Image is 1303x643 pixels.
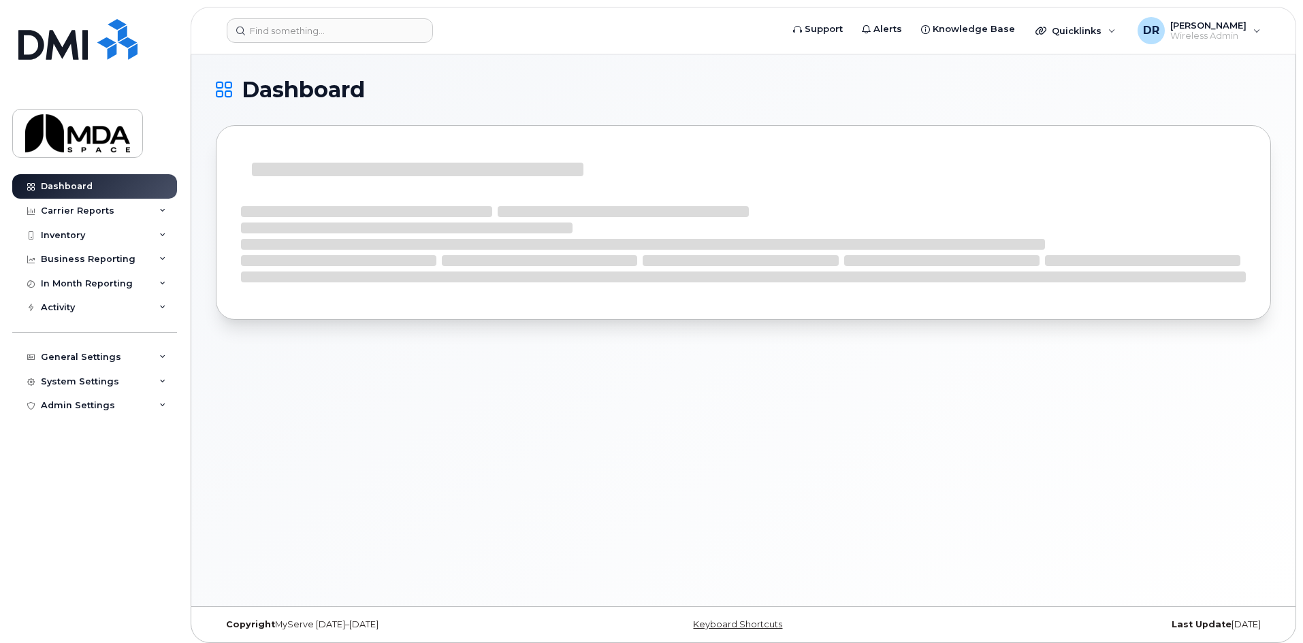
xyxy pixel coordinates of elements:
[216,619,568,630] div: MyServe [DATE]–[DATE]
[919,619,1271,630] div: [DATE]
[1172,619,1232,629] strong: Last Update
[693,619,782,629] a: Keyboard Shortcuts
[226,619,275,629] strong: Copyright
[242,80,365,100] span: Dashboard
